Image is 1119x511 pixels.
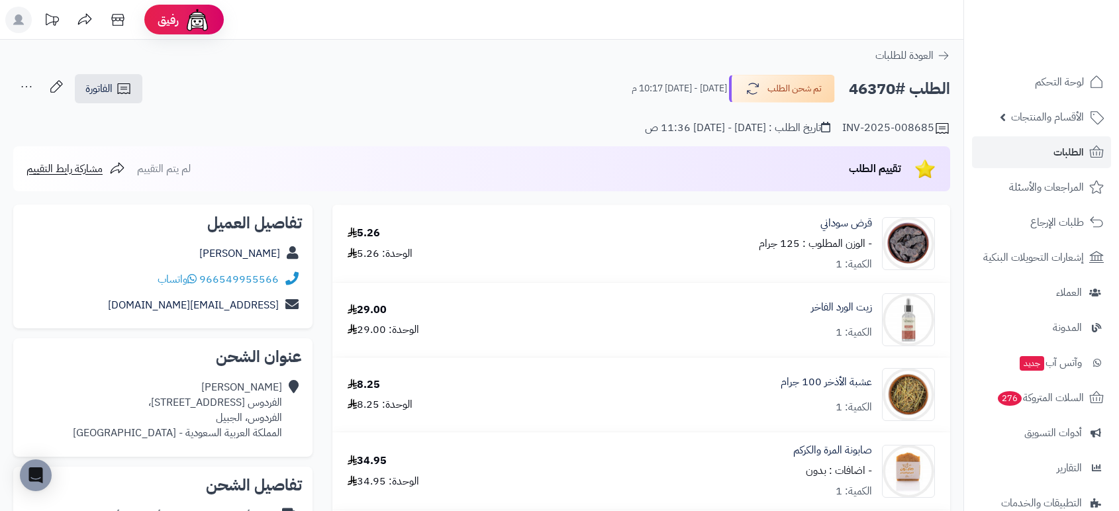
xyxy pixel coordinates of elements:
a: المدونة [972,312,1111,344]
span: السلات المتروكة [997,389,1084,407]
a: التقارير [972,452,1111,484]
div: الكمية: 1 [836,325,872,340]
div: الوحدة: 34.95 [348,474,419,489]
div: INV-2025-008685 [842,120,950,136]
span: الفاتورة [85,81,113,97]
a: واتساب [158,271,197,287]
div: 29.00 [348,302,387,318]
a: زيت الورد الفاخر [811,300,872,315]
span: مشاركة رابط التقييم [26,161,103,177]
span: الأقسام والمنتجات [1011,108,1084,126]
div: 8.25 [348,377,380,393]
a: المراجعات والأسئلة [972,171,1111,203]
a: قرض سوداني [820,216,872,231]
div: الوحدة: 5.26 [348,246,413,261]
img: 1693553536-Camel%20Grass-90x90.jpg [883,368,934,421]
a: العودة للطلبات [875,48,950,64]
span: العودة للطلبات [875,48,934,64]
small: - الوزن المطلوب : 125 جرام [759,236,872,252]
small: [DATE] - [DATE] 10:17 م [632,82,727,95]
div: تاريخ الطلب : [DATE] - [DATE] 11:36 ص [645,120,830,136]
span: لوحة التحكم [1035,73,1084,91]
img: 1690433571-Rose%20Oil%20-%20Web-90x90.jpg [883,293,934,346]
a: وآتس آبجديد [972,347,1111,379]
h2: الطلب #46370 [849,75,950,103]
span: جديد [1020,356,1044,371]
a: أدوات التسويق [972,417,1111,449]
div: الكمية: 1 [836,400,872,415]
a: 966549955566 [199,271,279,287]
a: عشبة الأذخر 100 جرام [781,375,872,390]
a: [EMAIL_ADDRESS][DOMAIN_NAME] [108,297,279,313]
a: [PERSON_NAME] [199,246,280,261]
h2: تفاصيل العميل [24,215,302,231]
div: Open Intercom Messenger [20,459,52,491]
span: 276 [998,391,1022,406]
span: تقييم الطلب [849,161,901,177]
a: السلات المتروكة276 [972,382,1111,414]
div: [PERSON_NAME] الفردوس [STREET_ADDRESS]، الفردوس، الجبيل المملكة العربية السعودية - [GEOGRAPHIC_DATA] [73,380,282,440]
span: طلبات الإرجاع [1030,213,1084,232]
span: المراجعات والأسئلة [1009,178,1084,197]
a: العملاء [972,277,1111,308]
div: الوحدة: 8.25 [348,397,413,412]
a: الفاتورة [75,74,142,103]
a: إشعارات التحويلات البنكية [972,242,1111,273]
span: العملاء [1056,283,1082,302]
h2: عنوان الشحن [24,349,302,365]
div: الوحدة: 29.00 [348,322,419,338]
button: تم شحن الطلب [729,75,835,103]
a: لوحة التحكم [972,66,1111,98]
img: 1661779560-Nep%20Nep%20Pods-90x90.jpg [883,217,934,270]
div: الكمية: 1 [836,484,872,499]
div: الكمية: 1 [836,257,872,272]
span: رفيق [158,12,179,28]
a: صابونة المرة والكركم [793,443,872,458]
span: لم يتم التقييم [137,161,191,177]
div: 34.95 [348,453,387,469]
a: طلبات الإرجاع [972,207,1111,238]
a: مشاركة رابط التقييم [26,161,125,177]
small: - اضافات : بدون [806,463,872,479]
img: 1735843653-Myrrh%20and%20Turmeric%20Soap%201-90x90.jpg [883,445,934,498]
a: الطلبات [972,136,1111,168]
img: ai-face.png [184,7,211,33]
span: إشعارات التحويلات البنكية [983,248,1084,267]
span: المدونة [1053,318,1082,337]
span: التقارير [1057,459,1082,477]
span: وآتس آب [1018,353,1082,372]
div: 5.26 [348,226,380,241]
h2: تفاصيل الشحن [24,477,302,493]
span: أدوات التسويق [1024,424,1082,442]
span: الطلبات [1053,143,1084,162]
a: تحديثات المنصة [35,7,68,36]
